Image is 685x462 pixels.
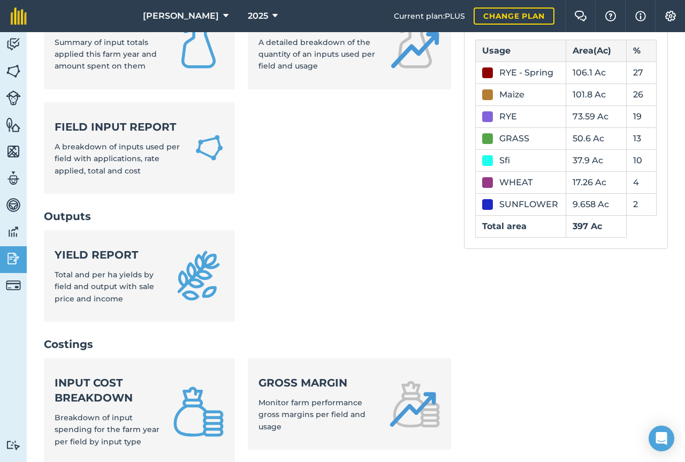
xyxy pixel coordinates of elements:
[194,132,224,164] img: Field Input Report
[626,193,656,215] td: 2
[44,209,451,224] h2: Outputs
[6,224,21,240] img: svg+xml;base64,PD94bWwgdmVyc2lvbj0iMS4wIiBlbmNvZGluZz0idXRmLTgiPz4KPCEtLSBHZW5lcmF0b3I6IEFkb2JlIE...
[476,40,566,62] th: Usage
[499,110,517,123] div: RYE
[626,40,656,62] th: %
[626,105,656,127] td: 19
[566,149,627,171] td: 37.9 Ac
[499,66,553,79] div: RYE - Spring
[55,247,160,262] strong: Yield report
[44,337,451,352] h2: Costings
[626,62,656,84] td: 27
[566,171,627,193] td: 17.26 Ac
[248,358,452,450] a: Gross marginMonitor farm performance gross margins per field and usage
[248,10,268,22] span: 2025
[566,105,627,127] td: 73.59 Ac
[566,84,627,105] td: 101.8 Ac
[626,84,656,105] td: 26
[173,18,224,69] img: Input summary
[574,11,587,21] img: Two speech bubbles overlapping with the left bubble in the forefront
[6,251,21,267] img: svg+xml;base64,PD94bWwgdmVyc2lvbj0iMS4wIiBlbmNvZGluZz0idXRmLTgiPz4KPCEtLSBHZW5lcmF0b3I6IEFkb2JlIE...
[44,102,235,194] a: Field Input ReportA breakdown of inputs used per field with applications, rate applied, total and...
[6,440,21,450] img: svg+xml;base64,PD94bWwgdmVyc2lvbj0iMS4wIiBlbmNvZGluZz0idXRmLTgiPz4KPCEtLSBHZW5lcmF0b3I6IEFkb2JlIE...
[55,270,154,304] span: Total and per ha yields by field and output with sale price and income
[173,386,224,437] img: Input cost breakdown
[394,10,465,22] span: Current plan : PLUS
[55,37,157,71] span: Summary of input totals applied this farm year and amount spent on them
[55,119,181,134] strong: Field Input Report
[258,398,366,431] span: Monitor farm performance gross margins per field and usage
[389,378,440,430] img: Gross margin
[499,132,529,145] div: GRASS
[499,176,532,189] div: WHEAT
[573,221,602,231] strong: 397 Ac
[566,127,627,149] td: 50.6 Ac
[6,117,21,133] img: svg+xml;base64,PHN2ZyB4bWxucz0iaHR0cDovL3d3dy53My5vcmcvMjAwMC9zdmciIHdpZHRoPSI1NiIgaGVpZ2h0PSI2MC...
[55,142,180,176] span: A breakdown of inputs used per field with applications, rate applied, total and cost
[566,62,627,84] td: 106.1 Ac
[258,37,375,71] span: A detailed breakdown of the quantity of an inputs used per field and usage
[499,88,524,101] div: Maize
[482,221,527,231] strong: Total area
[499,198,558,211] div: SUNFLOWER
[6,143,21,160] img: svg+xml;base64,PHN2ZyB4bWxucz0iaHR0cDovL3d3dy53My5vcmcvMjAwMC9zdmciIHdpZHRoPSI1NiIgaGVpZ2h0PSI2MC...
[635,10,646,22] img: svg+xml;base64,PHN2ZyB4bWxucz0iaHR0cDovL3d3dy53My5vcmcvMjAwMC9zdmciIHdpZHRoPSIxNyIgaGVpZ2h0PSIxNy...
[55,375,160,405] strong: Input cost breakdown
[6,36,21,52] img: svg+xml;base64,PD94bWwgdmVyc2lvbj0iMS4wIiBlbmNvZGluZz0idXRmLTgiPz4KPCEtLSBHZW5lcmF0b3I6IEFkb2JlIE...
[6,278,21,293] img: svg+xml;base64,PD94bWwgdmVyc2lvbj0iMS4wIiBlbmNvZGluZz0idXRmLTgiPz4KPCEtLSBHZW5lcmF0b3I6IEFkb2JlIE...
[6,170,21,186] img: svg+xml;base64,PD94bWwgdmVyc2lvbj0iMS4wIiBlbmNvZGluZz0idXRmLTgiPz4KPCEtLSBHZW5lcmF0b3I6IEFkb2JlIE...
[664,11,677,21] img: A cog icon
[6,63,21,79] img: svg+xml;base64,PHN2ZyB4bWxucz0iaHR0cDovL3d3dy53My5vcmcvMjAwMC9zdmciIHdpZHRoPSI1NiIgaGVpZ2h0PSI2MC...
[604,11,617,21] img: A question mark icon
[11,7,27,25] img: fieldmargin Logo
[626,149,656,171] td: 10
[55,413,159,446] span: Breakdown of input spending for the farm year per field by input type
[566,193,627,215] td: 9.658 Ac
[44,230,235,322] a: Yield reportTotal and per ha yields by field and output with sale price and income
[6,197,21,213] img: svg+xml;base64,PD94bWwgdmVyc2lvbj0iMS4wIiBlbmNvZGluZz0idXRmLTgiPz4KPCEtLSBHZW5lcmF0b3I6IEFkb2JlIE...
[626,171,656,193] td: 4
[499,154,510,167] div: Sfi
[173,250,224,301] img: Yield report
[626,127,656,149] td: 13
[389,18,440,69] img: Input report
[474,7,554,25] a: Change plan
[566,40,627,62] th: Area ( Ac )
[258,375,377,390] strong: Gross margin
[649,426,674,451] div: Open Intercom Messenger
[6,90,21,105] img: svg+xml;base64,PD94bWwgdmVyc2lvbj0iMS4wIiBlbmNvZGluZz0idXRmLTgiPz4KPCEtLSBHZW5lcmF0b3I6IEFkb2JlIE...
[143,10,219,22] span: [PERSON_NAME]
